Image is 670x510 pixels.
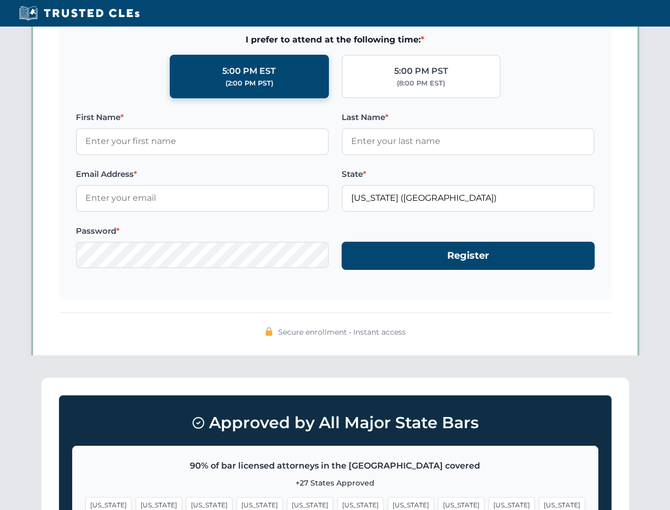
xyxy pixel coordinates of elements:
[397,78,445,89] div: (8:00 PM EST)
[342,242,595,270] button: Register
[76,111,329,124] label: First Name
[76,33,595,47] span: I prefer to attend at the following time:
[72,409,598,437] h3: Approved by All Major State Bars
[278,326,406,338] span: Secure enrollment • Instant access
[16,5,143,21] img: Trusted CLEs
[76,168,329,181] label: Email Address
[76,128,329,155] input: Enter your first name
[342,185,595,211] input: Florida (FL)
[342,128,595,155] input: Enter your last name
[76,225,329,237] label: Password
[394,64,448,78] div: 5:00 PM PST
[85,477,585,489] p: +27 States Approved
[225,78,273,89] div: (2:00 PM PST)
[342,168,595,181] label: State
[265,327,273,336] img: 🔒
[85,459,585,473] p: 90% of bar licensed attorneys in the [GEOGRAPHIC_DATA] covered
[76,185,329,211] input: Enter your email
[342,111,595,124] label: Last Name
[222,64,276,78] div: 5:00 PM EST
